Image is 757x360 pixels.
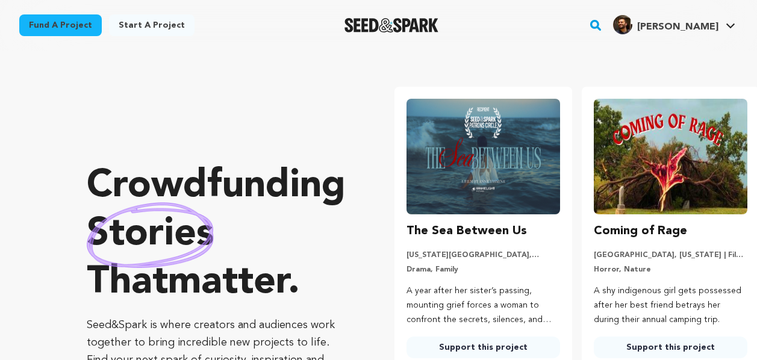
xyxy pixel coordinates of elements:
a: Start a project [109,14,195,36]
p: Crowdfunding that . [87,163,346,307]
a: Fund a project [19,14,102,36]
div: Stephen M.'s Profile [613,15,718,34]
a: Seed&Spark Homepage [344,18,439,33]
span: [PERSON_NAME] [637,22,718,32]
p: A year after her sister’s passing, mounting grief forces a woman to confront the secrets, silence... [407,284,560,327]
p: Horror, Nature [594,265,747,275]
img: The Sea Between Us image [407,99,560,214]
h3: The Sea Between Us [407,222,527,241]
img: Seed&Spark Logo Dark Mode [344,18,439,33]
img: 63176b0d495ccc68.jpg [613,15,632,34]
p: A shy indigenous girl gets possessed after her best friend betrays her during their annual campin... [594,284,747,327]
h3: Coming of Rage [594,222,687,241]
a: Support this project [594,337,747,358]
p: [US_STATE][GEOGRAPHIC_DATA], [US_STATE] | Film Short [407,250,560,260]
p: Drama, Family [407,265,560,275]
a: Stephen M.'s Profile [611,13,738,34]
img: Coming of Rage image [594,99,747,214]
img: hand sketched image [87,202,214,268]
a: Support this project [407,337,560,358]
span: Stephen M.'s Profile [611,13,738,38]
p: [GEOGRAPHIC_DATA], [US_STATE] | Film Short [594,250,747,260]
span: matter [168,264,288,302]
